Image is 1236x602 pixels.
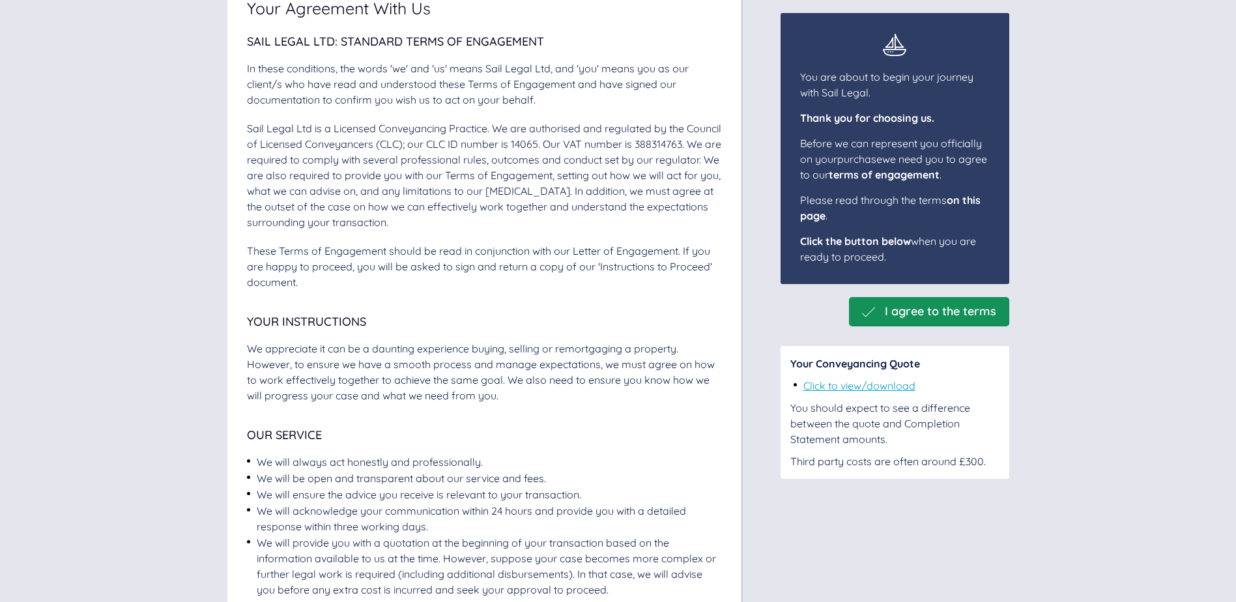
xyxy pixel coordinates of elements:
span: I agree to the terms [885,305,996,319]
div: We will be open and transparent about our service and fees. [257,470,546,486]
span: when you are ready to proceed. [800,235,976,263]
span: Your Instructions [247,314,366,329]
div: We will always act honestly and professionally. [257,454,483,470]
span: terms of engagement [829,168,940,181]
span: Your Conveyancing Quote [790,357,920,370]
div: You should expect to see a difference between the quote and Completion Statement amounts. [790,400,999,447]
div: We will provide you with a quotation at the beginning of your transaction based on the informatio... [257,535,722,597]
div: We will ensure the advice you receive is relevant to your transaction. [257,487,581,502]
div: Sail Legal Ltd is a Licensed Conveyancing Practice. We are authorised and regulated by the Counci... [247,121,722,230]
a: Click to view/download [803,379,915,392]
span: Thank you for choosing us. [800,111,934,124]
span: Before we can represent you officially on your purchase we need you to agree to our . [800,137,987,181]
span: Please read through the terms . [800,193,981,222]
span: Our Service [247,427,322,442]
div: We will acknowledge your communication within 24 hours and provide you with a detailed response w... [257,503,722,534]
div: We appreciate it can be a daunting experience buying, selling or remortgaging a property. However... [247,341,722,403]
div: In these conditions, the words 'we' and 'us' means Sail Legal Ltd, and 'you' means you as our cli... [247,61,722,107]
span: Click the button below [800,235,911,248]
span: You are about to begin your journey with Sail Legal. [800,70,973,99]
div: These Terms of Engagement should be read in conjunction with our Letter of Engagement. If you are... [247,243,722,290]
div: Third party costs are often around £300. [790,453,999,469]
span: Sail Legal Ltd: Standard Terms of Engagement [247,34,544,49]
